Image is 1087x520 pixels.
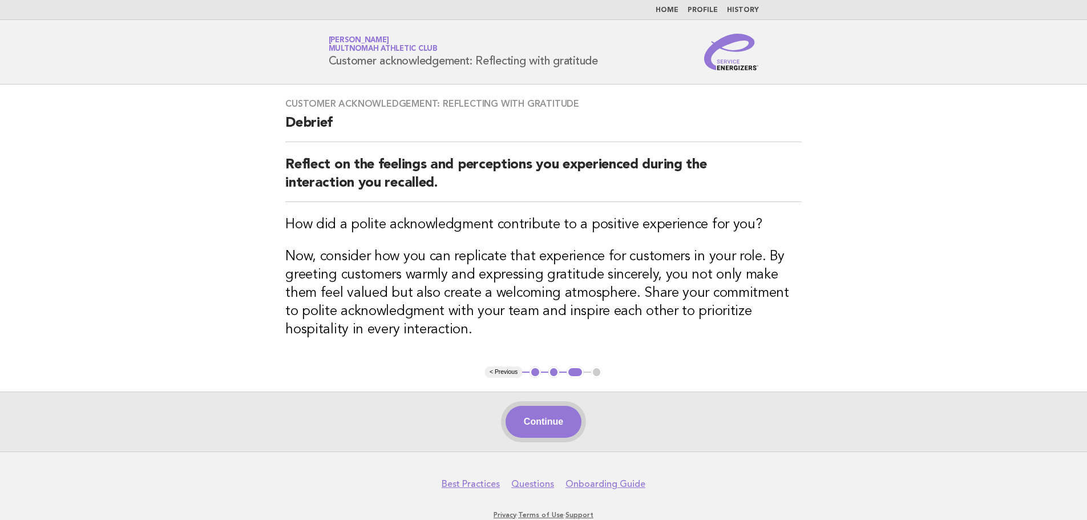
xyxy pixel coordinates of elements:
[485,366,522,378] button: < Previous
[285,248,802,339] h3: Now, consider how you can replicate that experience for customers in your role. By greeting custo...
[329,37,598,67] h1: Customer acknowledgement: Reflecting with gratitude
[518,511,564,519] a: Terms of Use
[285,156,802,202] h2: Reflect on the feelings and perceptions you experienced during the interaction you recalled.
[565,478,645,490] a: Onboarding Guide
[704,34,759,70] img: Service Energizers
[506,406,581,438] button: Continue
[565,511,593,519] a: Support
[285,98,802,110] h3: Customer acknowledgement: Reflecting with gratitude
[688,7,718,14] a: Profile
[442,478,500,490] a: Best Practices
[285,114,802,142] h2: Debrief
[494,511,516,519] a: Privacy
[727,7,759,14] a: History
[567,366,583,378] button: 3
[511,478,554,490] a: Questions
[329,46,438,53] span: Multnomah Athletic Club
[195,510,893,519] p: · ·
[548,366,560,378] button: 2
[530,366,541,378] button: 1
[285,216,802,234] h3: How did a polite acknowledgment contribute to a positive experience for you?
[329,37,438,53] a: [PERSON_NAME]Multnomah Athletic Club
[656,7,678,14] a: Home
